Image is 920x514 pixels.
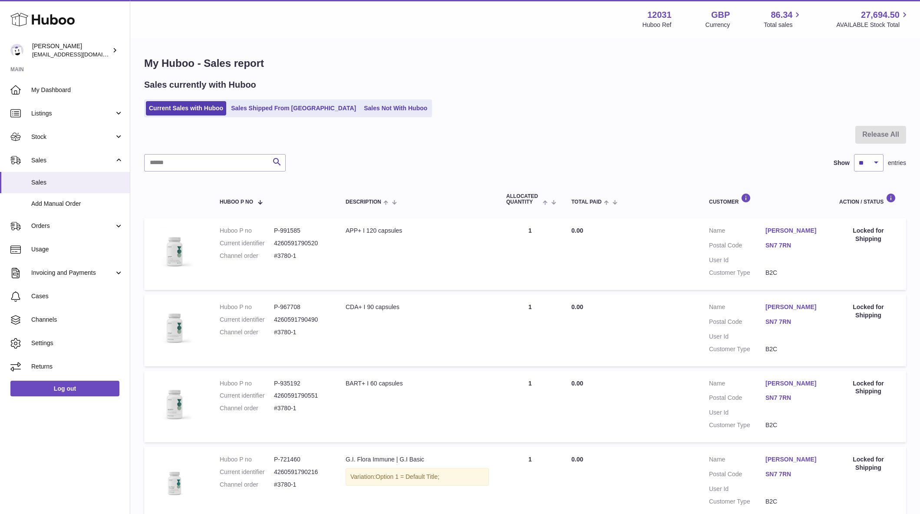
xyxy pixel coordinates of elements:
span: Huboo P no [220,199,253,205]
span: Orders [31,222,114,230]
span: 0.00 [571,303,583,310]
img: 120311718618006.jpg [153,303,196,346]
dd: #3780-1 [274,252,328,260]
dt: Huboo P no [220,303,274,311]
div: [PERSON_NAME] [32,42,110,59]
span: ALLOCATED Quantity [506,194,541,205]
dt: Postal Code [709,241,765,252]
span: Total sales [764,21,802,29]
h1: My Huboo - Sales report [144,56,906,70]
dd: #3780-1 [274,481,328,489]
strong: GBP [711,9,730,21]
dt: Customer Type [709,345,765,353]
dt: Postal Code [709,470,765,481]
div: Locked for Shipping [839,455,897,472]
dt: Postal Code [709,318,765,328]
dt: Current identifier [220,468,274,476]
dt: Current identifier [220,239,274,247]
dt: Huboo P no [220,379,274,388]
dt: Huboo P no [220,227,274,235]
span: Option 1 = Default Title; [376,473,439,480]
div: Locked for Shipping [839,379,897,396]
dd: #3780-1 [274,404,328,412]
img: 120311716305389.jpg [153,379,196,423]
dt: User Id [709,333,765,341]
dt: Channel order [220,328,274,336]
span: Listings [31,109,114,118]
span: 0.00 [571,456,583,463]
span: Invoicing and Payments [31,269,114,277]
dt: Name [709,303,765,313]
dd: P-991585 [274,227,328,235]
dd: 4260591790551 [274,392,328,400]
div: Locked for Shipping [839,227,897,243]
div: Variation: [346,468,489,486]
a: Current Sales with Huboo [146,101,226,115]
img: admin@makewellforyou.com [10,44,23,57]
td: 1 [498,371,563,443]
span: entries [888,159,906,167]
dd: P-721460 [274,455,328,464]
dd: B2C [765,269,822,277]
span: 27,694.50 [861,9,900,21]
span: Sales [31,178,123,187]
dd: B2C [765,345,822,353]
a: Sales Shipped From [GEOGRAPHIC_DATA] [228,101,359,115]
div: Huboo Ref [643,21,672,29]
dd: B2C [765,498,822,506]
a: [PERSON_NAME] [765,379,822,388]
span: Total paid [571,199,602,205]
td: 1 [498,218,563,290]
a: 27,694.50 AVAILABLE Stock Total [836,9,910,29]
span: 0.00 [571,227,583,234]
dd: 4260591790216 [274,468,328,476]
span: Cases [31,292,123,300]
span: Channels [31,316,123,324]
a: SN7 7RN [765,241,822,250]
div: G.I. Flora Immune | G.I Basic [346,455,489,464]
dt: Postal Code [709,394,765,404]
span: [EMAIL_ADDRESS][DOMAIN_NAME] [32,51,128,58]
dt: Customer Type [709,269,765,277]
dd: P-935192 [274,379,328,388]
span: Settings [31,339,123,347]
a: SN7 7RN [765,470,822,478]
dt: Channel order [220,481,274,489]
dt: Name [709,455,765,466]
dt: Customer Type [709,498,765,506]
span: Sales [31,156,114,165]
dd: B2C [765,421,822,429]
span: Stock [31,133,114,141]
a: SN7 7RN [765,394,822,402]
span: Usage [31,245,123,254]
a: Log out [10,381,119,396]
dd: 4260591790520 [274,239,328,247]
span: Description [346,199,381,205]
dd: P-967708 [274,303,328,311]
div: Locked for Shipping [839,303,897,320]
span: AVAILABLE Stock Total [836,21,910,29]
dt: Channel order [220,252,274,260]
a: [PERSON_NAME] [765,303,822,311]
dt: Channel order [220,404,274,412]
div: Action / Status [839,193,897,205]
label: Show [834,159,850,167]
dt: Current identifier [220,392,274,400]
a: [PERSON_NAME] [765,455,822,464]
td: 1 [498,294,563,366]
div: Customer [709,193,822,205]
a: SN7 7RN [765,318,822,326]
a: [PERSON_NAME] [765,227,822,235]
dt: User Id [709,256,765,264]
div: Currency [706,21,730,29]
span: My Dashboard [31,86,123,94]
div: BART+ I 60 capsules [346,379,489,388]
dt: Customer Type [709,421,765,429]
dt: User Id [709,409,765,417]
div: CDA+ I 90 capsules [346,303,489,311]
dt: User Id [709,485,765,493]
strong: 12031 [647,9,672,21]
dt: Name [709,379,765,390]
div: APP+ I 120 capsules [346,227,489,235]
a: 86.34 Total sales [764,9,802,29]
